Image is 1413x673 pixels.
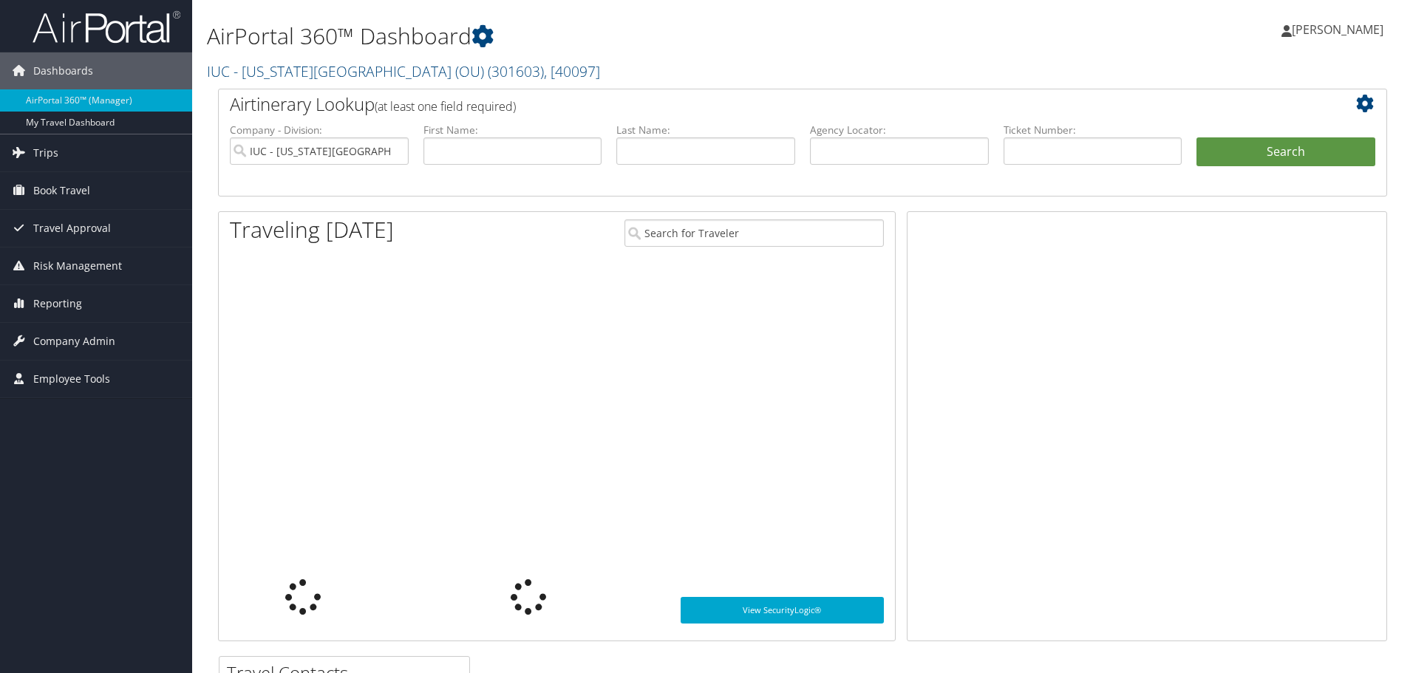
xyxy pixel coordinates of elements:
label: Last Name: [616,123,795,137]
h1: Traveling [DATE] [230,214,394,245]
span: , [ 40097 ] [544,61,600,81]
input: Search for Traveler [624,219,884,247]
span: Employee Tools [33,361,110,397]
img: airportal-logo.png [33,10,180,44]
h2: Airtinerary Lookup [230,92,1278,117]
label: Ticket Number: [1004,123,1182,137]
span: Travel Approval [33,210,111,247]
a: IUC - [US_STATE][GEOGRAPHIC_DATA] (OU) [207,61,600,81]
span: [PERSON_NAME] [1292,21,1383,38]
h1: AirPortal 360™ Dashboard [207,21,1001,52]
a: [PERSON_NAME] [1281,7,1398,52]
span: Dashboards [33,52,93,89]
span: Risk Management [33,247,122,284]
label: Company - Division: [230,123,409,137]
label: Agency Locator: [810,123,989,137]
span: Trips [33,134,58,171]
a: View SecurityLogic® [681,597,884,624]
span: ( 301603 ) [488,61,544,81]
span: Book Travel [33,172,90,209]
span: Reporting [33,285,82,322]
label: First Name: [423,123,602,137]
button: Search [1196,137,1375,167]
span: Company Admin [33,323,115,360]
span: (at least one field required) [375,98,516,115]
